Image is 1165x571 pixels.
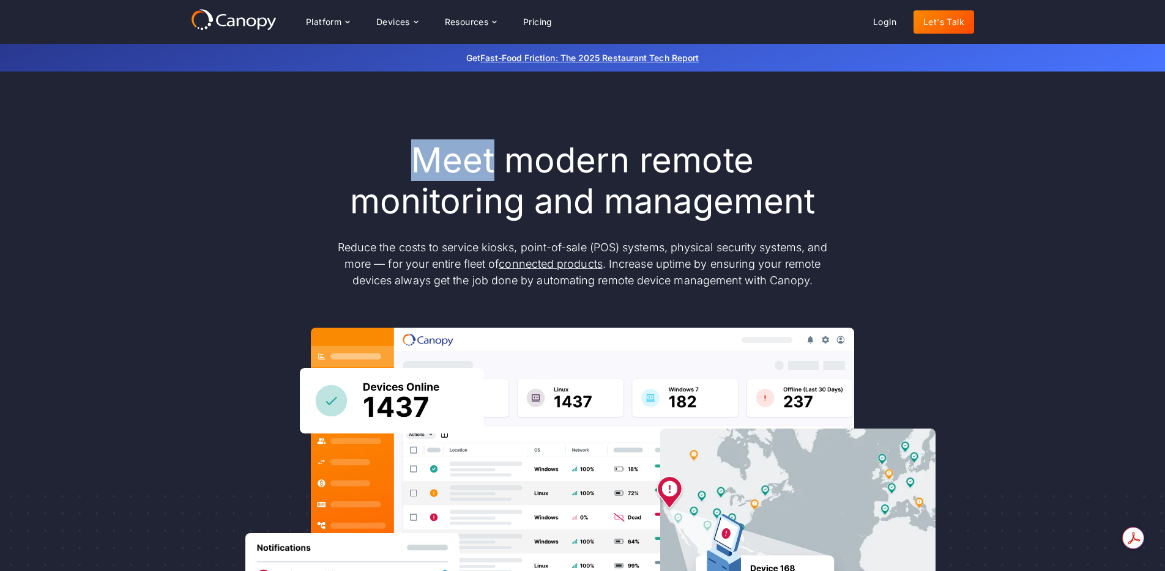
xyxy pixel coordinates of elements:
p: Reduce the costs to service kiosks, point-of-sale (POS) systems, physical security systems, and m... [326,239,839,289]
p: Get [283,51,882,64]
div: Resources [435,10,506,34]
div: Platform [306,18,341,26]
a: Pricing [513,10,562,34]
a: connected products [499,257,602,270]
a: Let's Talk [914,10,974,34]
h1: Meet modern remote monitoring and management [326,140,839,222]
img: Canopy sees how many devices are online [300,368,483,433]
a: Fast-Food Friction: The 2025 Restaurant Tech Report [480,53,699,63]
a: Login [863,10,906,34]
div: Resources [445,18,489,26]
div: Devices [376,18,410,26]
div: Devices [367,10,428,34]
div: Platform [296,10,359,34]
